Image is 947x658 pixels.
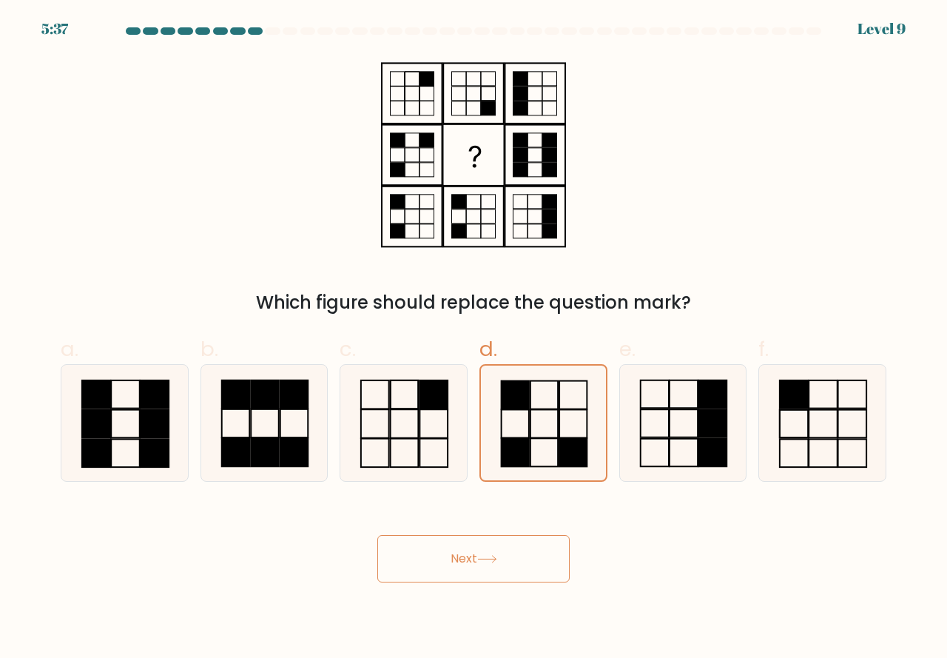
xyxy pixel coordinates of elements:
div: 5:37 [41,18,68,40]
span: d. [479,335,497,363]
span: a. [61,335,78,363]
span: c. [340,335,356,363]
div: Level 9 [857,18,906,40]
button: Next [377,535,570,583]
span: f. [758,335,769,363]
span: b. [200,335,218,363]
span: e. [619,335,636,363]
div: Which figure should replace the question mark? [70,289,877,316]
